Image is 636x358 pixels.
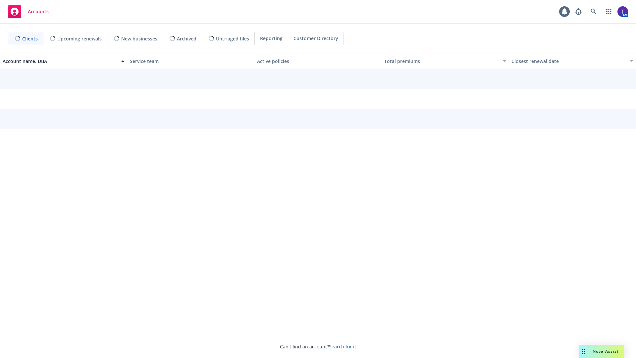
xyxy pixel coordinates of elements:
[121,35,157,42] span: New businesses
[579,345,587,358] div: Drag to move
[593,348,619,354] span: Nova Assist
[329,343,356,350] a: Search for it
[617,6,628,17] img: photo
[602,5,615,18] a: Switch app
[579,345,624,358] button: Nova Assist
[130,58,252,65] div: Service team
[511,58,626,65] div: Closest renewal date
[28,9,49,14] span: Accounts
[293,35,338,42] span: Customer Directory
[509,53,636,69] button: Closest renewal date
[572,5,585,18] a: Report a Bug
[3,58,117,65] div: Account name, DBA
[22,35,38,42] span: Clients
[382,53,509,69] button: Total premiums
[254,53,382,69] button: Active policies
[384,58,499,65] div: Total premiums
[587,5,600,18] a: Search
[177,35,196,42] span: Archived
[57,35,102,42] span: Upcoming renewals
[216,35,249,42] span: Untriaged files
[257,58,379,65] div: Active policies
[260,35,283,42] span: Reporting
[5,2,51,21] a: Accounts
[127,53,254,69] button: Service team
[280,343,356,350] span: Can't find an account?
